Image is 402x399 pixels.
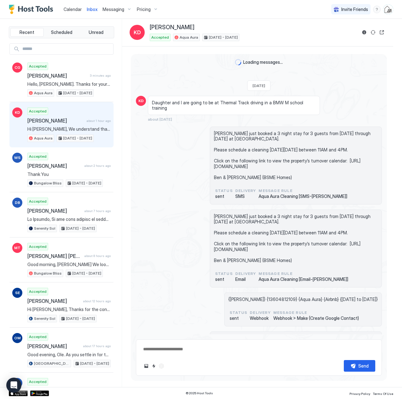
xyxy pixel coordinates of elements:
span: Scheduled [51,30,72,35]
span: KD [134,29,141,36]
span: about 2 hours ago [84,164,111,168]
div: loading [235,59,241,65]
span: [DATE] - [DATE] [63,90,92,96]
span: sent [215,276,233,282]
span: about 8 hours ago [84,254,111,258]
span: Serenity Sol [34,316,55,321]
span: Bungalow Bliss [34,180,62,186]
div: App Store [9,391,28,396]
div: menu [373,6,381,13]
span: [PERSON_NAME] [27,163,82,169]
span: Accepted [29,154,47,159]
span: WS [14,155,20,161]
button: Unread [79,28,113,37]
span: Webhook > Make (Create Google Contact) [273,315,359,321]
button: Sync reservation [369,29,377,36]
span: [PERSON_NAME] just booked a 3 night stay for 3 guests from [DATE] through [DATE] at [GEOGRAPHIC_D... [214,131,378,180]
span: Accepted [29,379,47,385]
span: Accepted [151,35,169,40]
span: Message Rule [259,188,347,194]
span: Message Rule [273,310,359,315]
span: Accepted [29,108,47,114]
span: Accepted [29,63,47,69]
span: Accepted [29,199,47,204]
span: DB [15,200,20,205]
span: about 1 hour ago [87,119,111,123]
span: [DATE] - [DATE] [72,271,101,276]
span: Hi [PERSON_NAME], We understand that you would like to check-in earlier than the standard check-i... [27,126,111,132]
span: sent [230,315,247,321]
span: about 17 hours ago [83,344,111,348]
button: Recent [10,28,44,37]
span: Delivery [235,188,256,194]
button: Quick reply [150,362,158,370]
span: about [DATE] [148,117,172,122]
span: Aqua Aura [34,135,53,141]
span: [DATE] [253,83,265,88]
span: SMS [235,194,256,199]
span: CG [14,65,20,70]
button: Reservation information [360,29,368,36]
a: Host Tools Logo [9,5,56,14]
span: Webhook [250,315,271,321]
span: Hi [PERSON_NAME], Thanks for the confirmations. As we will not be able to receive a copy of ID by... [27,307,111,312]
span: sent [215,194,233,199]
a: Google Play Store [30,391,49,396]
span: [GEOGRAPHIC_DATA] [34,361,70,366]
span: [PERSON_NAME] [27,118,84,124]
button: Send [344,360,375,372]
span: Privacy Policy [349,392,370,396]
span: {[PERSON_NAME]} {13604812109} {Aqua Aura} {Airbnb} {[DATE] to [DATE]} [228,297,378,302]
span: [DATE] - [DATE] [63,135,92,141]
span: SE [15,290,20,296]
div: Send [358,363,369,369]
span: [PERSON_NAME] [27,298,81,304]
span: Messaging [103,7,124,12]
span: Serenity Sol [34,226,55,231]
span: Good morning, [PERSON_NAME] We look forward to welcoming you at [GEOGRAPHIC_DATA] later [DATE]. S... [27,262,111,267]
a: Terms Of Use [373,390,393,396]
span: Aqua Aura [180,35,198,40]
span: [PERSON_NAME] [27,343,81,349]
span: 3 minutes ago [90,74,111,78]
div: User profile [383,4,393,14]
span: Pricing [137,7,151,12]
span: Accepted [29,334,47,340]
span: Email [235,276,256,282]
span: Daughter and I are going to be at Thermal Track driving in a BMW M school training [152,100,316,111]
span: KD [138,98,144,104]
span: Delivery [250,310,271,315]
span: Loading messages... [243,59,283,65]
span: [DATE] - [DATE] [66,316,95,321]
span: Terms Of Use [373,392,393,396]
button: Open reservation [378,29,386,36]
span: Calendar [64,7,82,12]
span: Aqua Aura [34,90,53,96]
span: [PERSON_NAME] [150,24,194,31]
span: Accepted [29,289,47,294]
button: Scheduled [45,28,78,37]
span: Recent [20,30,34,35]
span: Delivery [235,271,256,276]
div: tab-group [9,26,114,38]
span: status [215,188,233,194]
span: Lo Ipsumdo, Si ame cons adipisc el seddoei tem in Utlabore Etd mag aliqua en adminim ven qui nost... [27,216,111,222]
a: Privacy Policy [349,390,370,396]
span: about 12 hours ago [83,299,111,303]
span: Unread [89,30,103,35]
span: [DATE] - [DATE] [72,180,101,186]
span: Invite Friends [341,7,368,12]
a: Calendar [64,6,82,13]
div: Open Intercom Messenger [6,378,21,393]
span: Good evening, Ole. As you settle in for the night, we wanted to thank you again for selecting [GE... [27,352,111,358]
span: about 7 hours ago [84,209,111,213]
a: Inbox [87,6,98,13]
span: [DATE] - [DATE] [80,361,109,366]
span: [PERSON_NAME] just booked a 3 night stay for 3 guests from [DATE] through [DATE] at [GEOGRAPHIC_D... [214,214,378,263]
span: Bungalow Bliss [34,271,62,276]
span: Aqua Aura Cleaning [Email-[PERSON_NAME]] [259,276,348,282]
span: Accepted [29,244,47,249]
span: Aqua Aura Cleaning [SMS-[PERSON_NAME]] [259,194,347,199]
